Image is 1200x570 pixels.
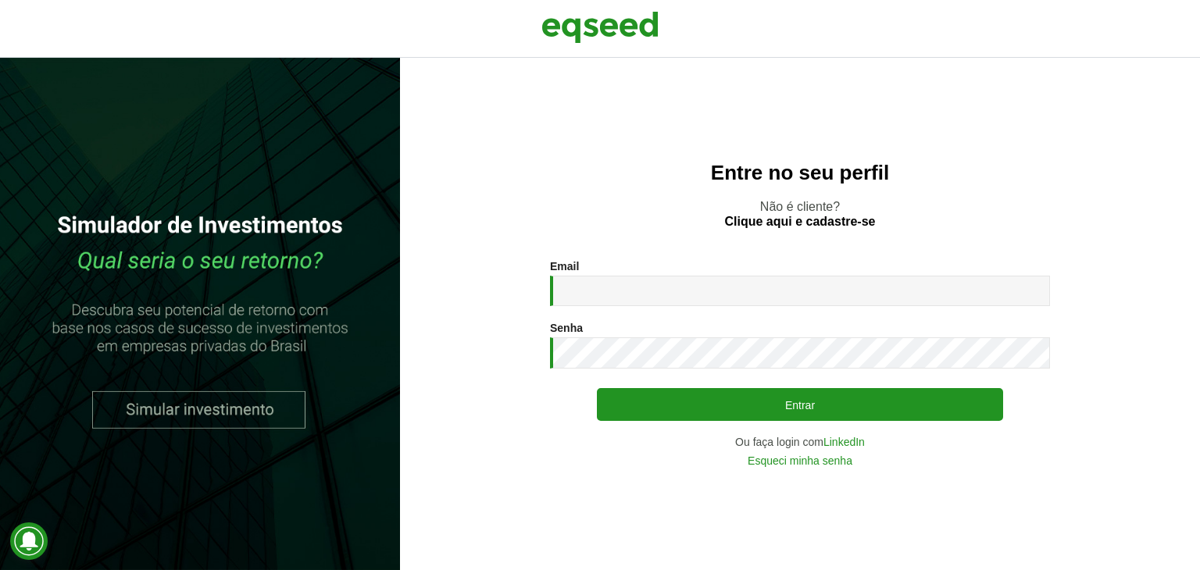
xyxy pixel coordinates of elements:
[550,322,583,333] label: Senha
[748,455,852,466] a: Esqueci minha senha
[597,388,1003,421] button: Entrar
[823,436,865,447] a: LinkedIn
[550,436,1050,447] div: Ou faça login com
[431,199,1169,229] p: Não é cliente?
[550,261,579,272] label: Email
[431,162,1169,184] h2: Entre no seu perfil
[541,8,659,47] img: EqSeed Logo
[725,216,876,228] a: Clique aqui e cadastre-se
